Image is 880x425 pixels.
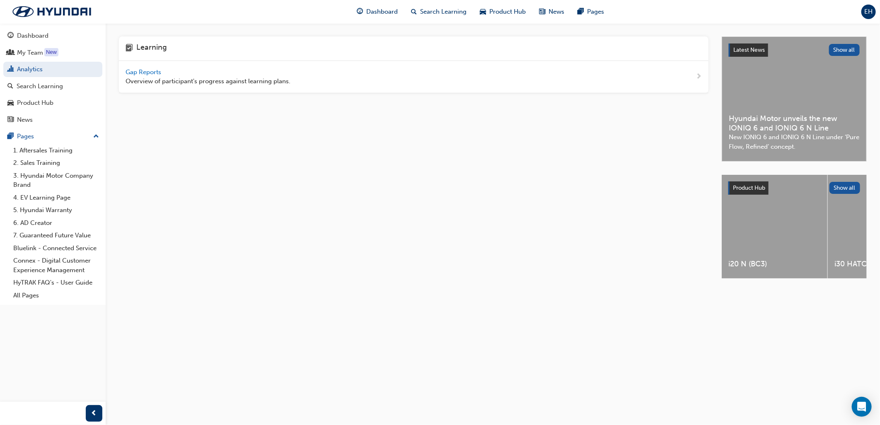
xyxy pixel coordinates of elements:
[729,133,860,151] span: New IONIQ 6 and IONIQ 6 N Line under ‘Pure Flow, Refined’ concept.
[10,242,102,255] a: Bluelink - Connected Service
[3,129,102,144] button: Pages
[3,45,102,60] a: My Team
[7,99,14,107] span: car-icon
[10,217,102,229] a: 6. AD Creator
[126,77,290,86] span: Overview of participant's progress against learning plans.
[10,276,102,289] a: HyTRAK FAQ's - User Guide
[7,49,14,57] span: people-icon
[7,66,14,73] span: chart-icon
[17,82,63,91] div: Search Learning
[350,3,404,20] a: guage-iconDashboard
[17,31,48,41] div: Dashboard
[7,116,14,124] span: news-icon
[571,3,611,20] a: pages-iconPages
[10,254,102,276] a: Connex - Digital Customer Experience Management
[852,397,872,417] div: Open Intercom Messenger
[733,46,765,53] span: Latest News
[722,175,827,278] a: i20 N (BC3)
[17,98,53,108] div: Product Hub
[366,7,398,17] span: Dashboard
[10,157,102,169] a: 2. Sales Training
[728,181,860,195] a: Product HubShow all
[549,7,564,17] span: News
[10,204,102,217] a: 5. Hyundai Warranty
[17,115,33,125] div: News
[17,48,43,58] div: My Team
[357,7,363,17] span: guage-icon
[10,144,102,157] a: 1. Aftersales Training
[729,43,860,57] a: Latest NewsShow all
[3,28,102,43] a: Dashboard
[480,7,486,17] span: car-icon
[7,83,13,90] span: search-icon
[44,48,58,56] div: Tooltip anchor
[722,36,867,162] a: Latest NewsShow allHyundai Motor unveils the new IONIQ 6 and IONIQ 6 N LineNew IONIQ 6 and IONIQ ...
[17,132,34,141] div: Pages
[865,7,873,17] span: EH
[489,7,526,17] span: Product Hub
[729,114,860,133] span: Hyundai Motor unveils the new IONIQ 6 and IONIQ 6 N Line
[126,68,163,76] span: Gap Reports
[3,62,102,77] a: Analytics
[4,3,99,20] img: Trak
[7,133,14,140] span: pages-icon
[119,61,708,93] a: Gap Reports Overview of participant's progress against learning plans.next-icon
[539,7,545,17] span: news-icon
[3,79,102,94] a: Search Learning
[532,3,571,20] a: news-iconNews
[733,184,765,191] span: Product Hub
[829,44,860,56] button: Show all
[93,131,99,142] span: up-icon
[404,3,473,20] a: search-iconSearch Learning
[10,229,102,242] a: 7. Guaranteed Future Value
[10,169,102,191] a: 3. Hyundai Motor Company Brand
[3,95,102,111] a: Product Hub
[587,7,604,17] span: Pages
[728,259,821,269] span: i20 N (BC3)
[411,7,417,17] span: search-icon
[3,27,102,129] button: DashboardMy TeamAnalyticsSearch LearningProduct HubNews
[829,182,861,194] button: Show all
[136,43,167,54] h4: Learning
[861,5,876,19] button: EH
[696,72,702,82] span: next-icon
[10,289,102,302] a: All Pages
[420,7,467,17] span: Search Learning
[3,112,102,128] a: News
[7,32,14,40] span: guage-icon
[126,43,133,54] span: learning-icon
[578,7,584,17] span: pages-icon
[10,191,102,204] a: 4. EV Learning Page
[91,408,97,419] span: prev-icon
[473,3,532,20] a: car-iconProduct Hub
